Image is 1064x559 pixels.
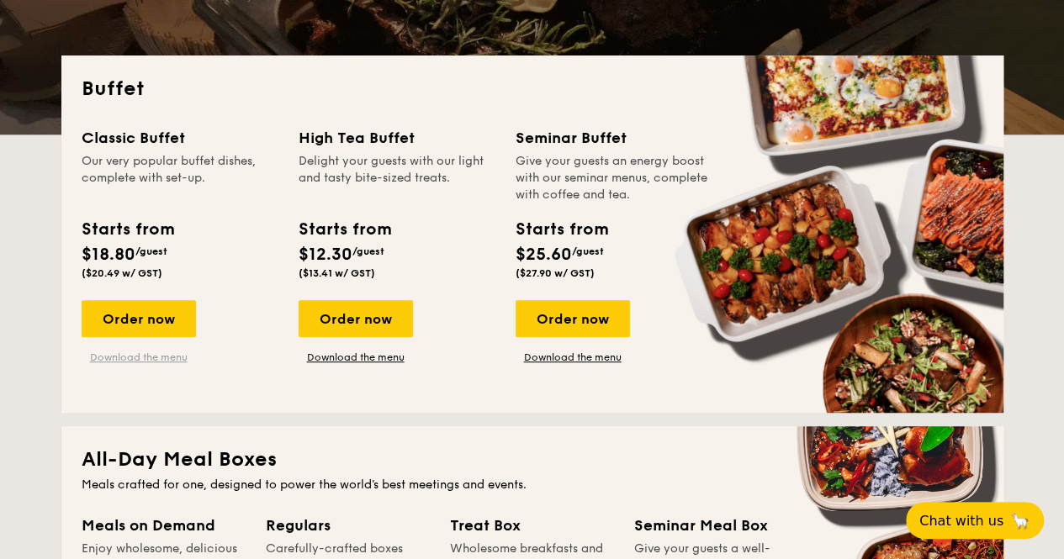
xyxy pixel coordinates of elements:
span: 🦙 [1010,511,1030,530]
div: Seminar Meal Box [634,514,798,537]
span: ($20.49 w/ GST) [82,267,162,279]
div: Order now [516,300,630,337]
div: Delight your guests with our light and tasty bite-sized treats. [299,153,495,203]
a: Download the menu [516,351,630,364]
div: Starts from [299,217,390,242]
span: /guest [352,245,384,257]
div: Starts from [82,217,173,242]
span: $12.30 [299,245,352,265]
div: Meals on Demand [82,514,246,537]
div: Give your guests an energy boost with our seminar menus, complete with coffee and tea. [516,153,712,203]
div: Order now [82,300,196,337]
span: /guest [135,245,167,257]
span: Chat with us [919,513,1003,529]
a: Download the menu [299,351,413,364]
span: $18.80 [82,245,135,265]
div: Order now [299,300,413,337]
div: Regulars [266,514,430,537]
button: Chat with us🦙 [906,502,1044,539]
div: Meals crafted for one, designed to power the world's best meetings and events. [82,477,983,493]
span: $25.60 [516,245,572,265]
div: Starts from [516,217,607,242]
div: Treat Box [450,514,614,537]
div: High Tea Buffet [299,126,495,150]
h2: Buffet [82,76,983,103]
span: ($27.90 w/ GST) [516,267,595,279]
h2: All-Day Meal Boxes [82,446,983,473]
div: Classic Buffet [82,126,278,150]
span: ($13.41 w/ GST) [299,267,375,279]
a: Download the menu [82,351,196,364]
span: /guest [572,245,604,257]
div: Seminar Buffet [516,126,712,150]
div: Our very popular buffet dishes, complete with set-up. [82,153,278,203]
